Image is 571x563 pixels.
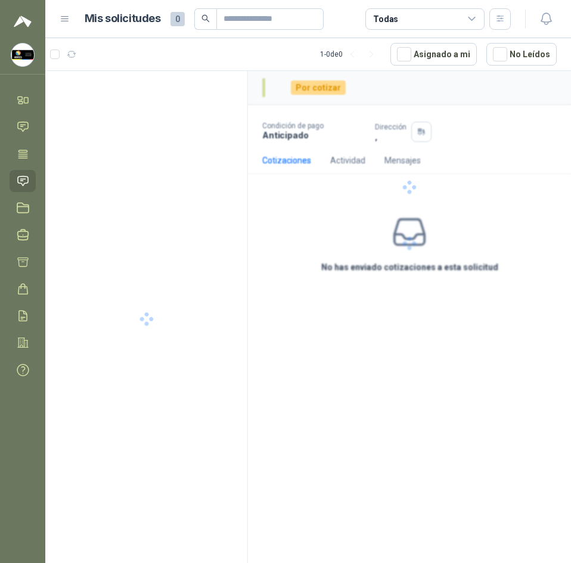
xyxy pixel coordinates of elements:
[373,13,398,26] div: Todas
[201,14,210,23] span: search
[390,43,477,66] button: Asignado a mi
[85,10,161,27] h1: Mis solicitudes
[320,45,381,64] div: 1 - 0 de 0
[170,12,185,26] span: 0
[486,43,557,66] button: No Leídos
[11,44,34,66] img: Company Logo
[14,14,32,29] img: Logo peakr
